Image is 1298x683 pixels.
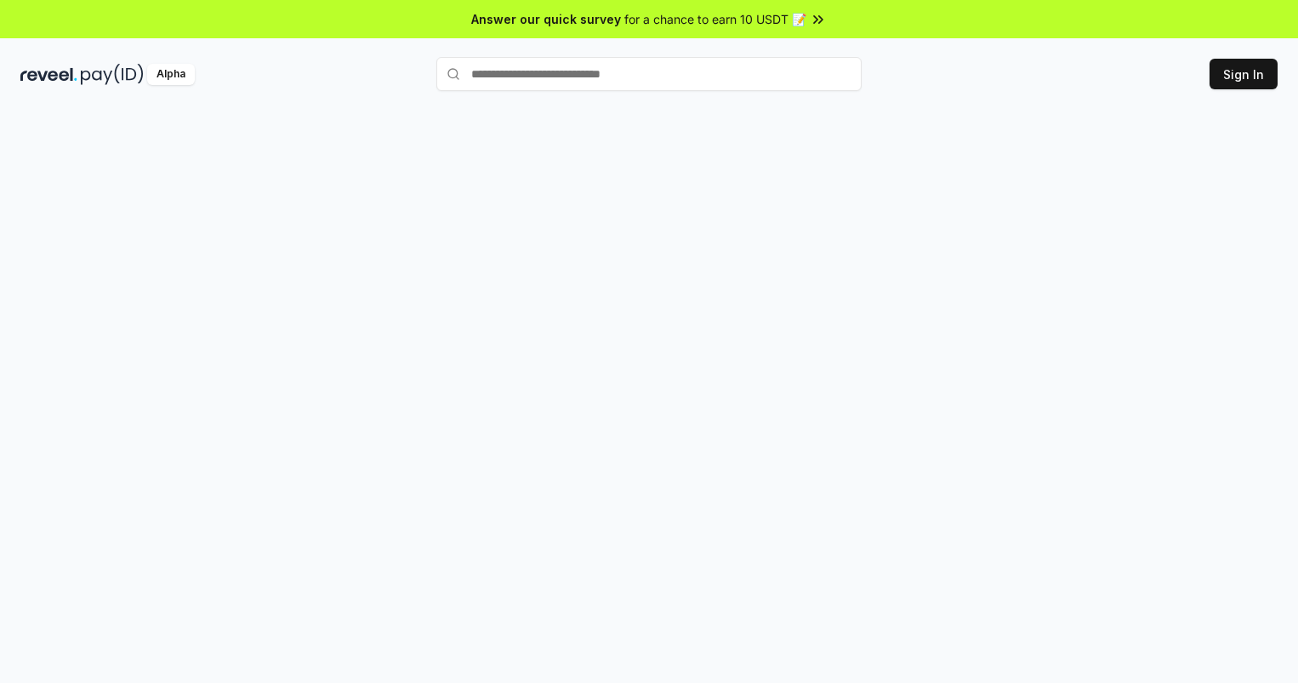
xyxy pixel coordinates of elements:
span: Answer our quick survey [471,10,621,28]
button: Sign In [1210,59,1278,89]
img: pay_id [81,64,144,85]
img: reveel_dark [20,64,77,85]
div: Alpha [147,64,195,85]
span: for a chance to earn 10 USDT 📝 [624,10,806,28]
